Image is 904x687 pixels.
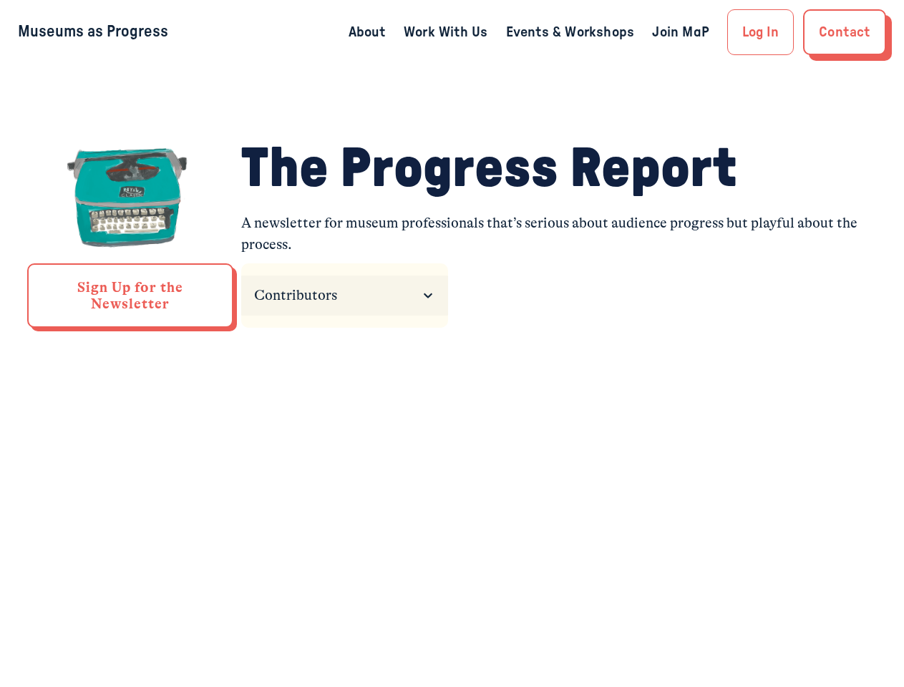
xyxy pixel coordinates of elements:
a: About [349,21,386,44]
span: Contributors [254,284,417,307]
a: Museums as Progress [18,24,168,39]
a: Log In [727,9,794,55]
a: Contact [803,9,886,55]
a: Sign Up for the Newsletter [27,263,234,328]
a: Work With Us [404,21,487,44]
summary: Contributors [241,276,448,316]
a: Join MaP [652,21,709,44]
span: The Progress Report [241,142,737,197]
p: A newsletter for museum professionals that’s serious about audience progress but playful about th... [241,213,877,255]
a: Events & Workshops [506,21,635,44]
